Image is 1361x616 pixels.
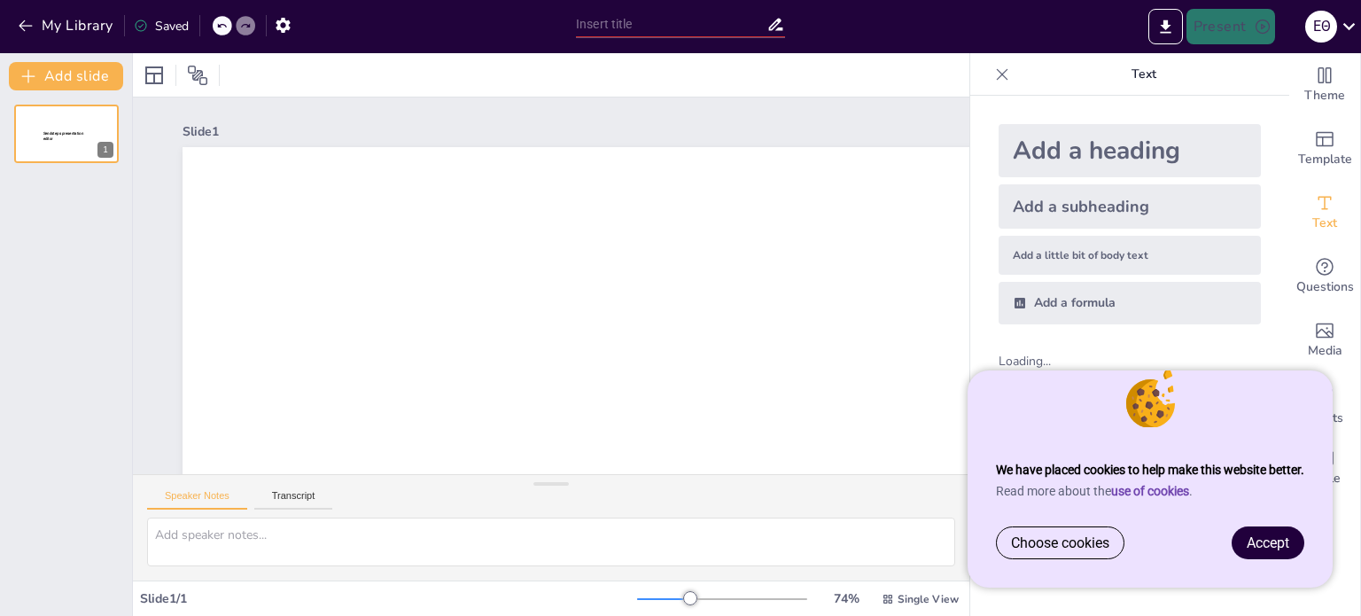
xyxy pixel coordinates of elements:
[825,590,867,607] div: 74 %
[9,62,123,90] button: Add slide
[140,61,168,90] div: Layout
[1289,372,1360,436] div: Add charts and graphs
[1247,534,1289,551] span: Accept
[1186,9,1275,44] button: Present
[1304,86,1345,105] span: Theme
[999,282,1261,324] div: Add a formula
[1016,53,1272,96] p: Text
[1233,527,1303,558] a: Accept
[1148,9,1183,44] button: Export to PowerPoint
[1296,277,1354,297] span: Questions
[996,463,1304,477] strong: We have placed cookies to help make this website better.
[999,353,1081,370] div: Loading...
[134,18,189,35] div: Saved
[999,124,1261,177] div: Add a heading
[898,592,959,606] span: Single View
[140,590,637,607] div: Slide 1 / 1
[1308,341,1342,361] span: Media
[1305,11,1337,43] div: Ε Θ
[1289,181,1360,245] div: Add text boxes
[254,490,333,510] button: Transcript
[528,470,1009,587] span: Sendsteps presentation editor
[999,184,1261,229] div: Add a subheading
[43,131,83,141] span: Sendsteps presentation editor
[1011,534,1109,551] span: Choose cookies
[14,105,119,163] div: Sendsteps presentation editor1
[97,142,113,158] div: 1
[1111,484,1189,498] a: use of cookies
[147,490,247,510] button: Speaker Notes
[999,236,1261,275] div: Add a little bit of body text
[1305,9,1337,44] button: Ε Θ
[183,123,1241,140] div: Slide 1
[13,12,121,40] button: My Library
[1312,214,1337,233] span: Text
[1289,117,1360,181] div: Add ready made slides
[1298,150,1352,169] span: Template
[187,65,208,86] span: Position
[1289,245,1360,308] div: Get real-time input from your audience
[1289,53,1360,117] div: Change the overall theme
[997,527,1124,558] a: Choose cookies
[1289,308,1360,372] div: Add images, graphics, shapes or video
[576,12,766,37] input: Insert title
[996,484,1304,498] p: Read more about the .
